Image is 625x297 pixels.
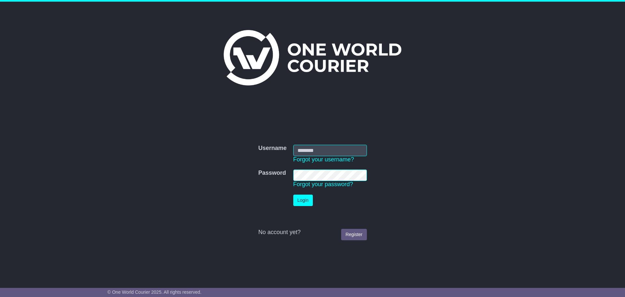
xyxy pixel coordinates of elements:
label: Password [258,170,286,177]
div: No account yet? [258,229,367,236]
a: Forgot your password? [293,181,353,187]
span: © One World Courier 2025. All rights reserved. [107,290,201,295]
label: Username [258,145,286,152]
a: Register [341,229,367,240]
a: Forgot your username? [293,156,354,163]
img: One World [224,30,401,85]
button: Login [293,195,313,206]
